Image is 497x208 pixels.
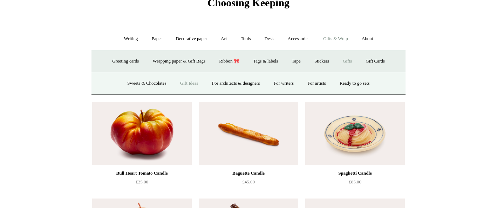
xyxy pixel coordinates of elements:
[92,169,192,198] a: Bull Heart Tomato Candle £25.00
[242,179,255,184] span: £45.00
[92,102,192,165] img: Bull Heart Tomato Candle
[359,52,391,71] a: Gift Cards
[317,30,354,48] a: Gifts & Wrap
[200,169,297,177] div: Baguette Candle
[336,52,358,71] a: Gifts
[213,52,246,71] a: Ribbon 🎀
[170,30,213,48] a: Decorative paper
[199,102,298,165] a: Baguette Candle Baguette Candle
[258,30,280,48] a: Desk
[267,74,300,93] a: For writers
[136,179,148,184] span: £25.00
[118,30,144,48] a: Writing
[145,30,169,48] a: Paper
[308,52,335,71] a: Stickers
[106,52,145,71] a: Greeting cards
[207,2,290,7] a: Choosing Keeping
[199,169,298,198] a: Baguette Candle £45.00
[147,52,212,71] a: Wrapping paper & Gift Bags
[199,102,298,165] img: Baguette Candle
[349,179,361,184] span: £85.00
[94,169,190,177] div: Bull Heart Tomato Candle
[206,74,266,93] a: For architects & designers
[307,169,403,177] div: Spaghetti Candle
[355,30,380,48] a: About
[92,102,192,165] a: Bull Heart Tomato Candle Bull Heart Tomato Candle
[301,74,332,93] a: For artists
[234,30,257,48] a: Tools
[333,74,376,93] a: Ready to go sets
[215,30,233,48] a: Art
[305,102,405,165] img: Spaghetti Candle
[174,74,205,93] a: Gift Ideas
[305,169,405,198] a: Spaghetti Candle £85.00
[281,30,316,48] a: Accessories
[305,102,405,165] a: Spaghetti Candle Spaghetti Candle
[286,52,307,71] a: Tape
[121,74,172,93] a: Sweets & Chocolates
[247,52,284,71] a: Tags & labels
